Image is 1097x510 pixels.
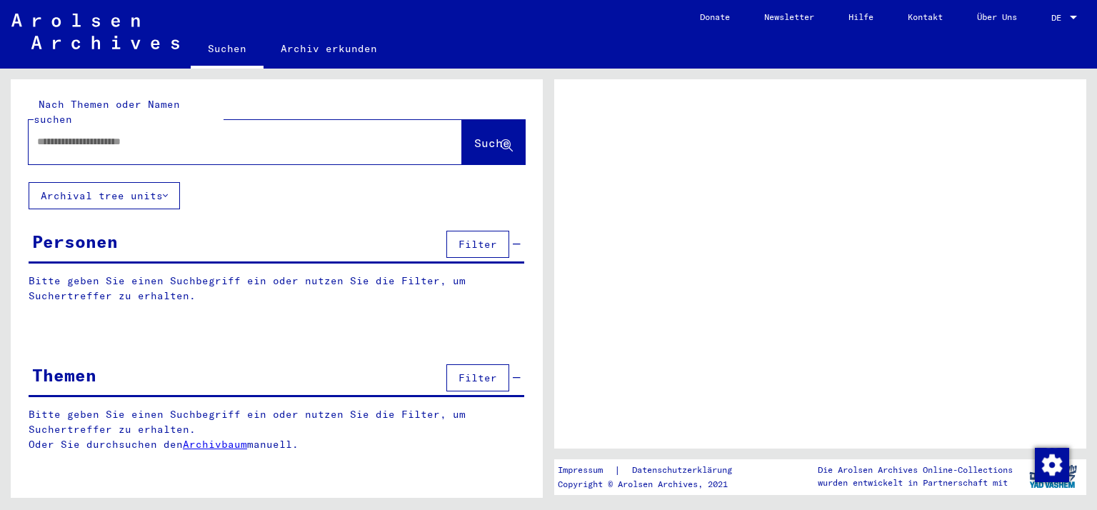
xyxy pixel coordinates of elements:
[191,31,264,69] a: Suchen
[32,362,96,388] div: Themen
[474,136,510,150] span: Suche
[621,463,749,478] a: Datenschutzerklärung
[818,476,1013,489] p: wurden entwickelt in Partnerschaft mit
[34,98,180,126] mat-label: Nach Themen oder Namen suchen
[29,407,525,452] p: Bitte geben Sie einen Suchbegriff ein oder nutzen Sie die Filter, um Suchertreffer zu erhalten. O...
[183,438,247,451] a: Archivbaum
[1051,13,1067,23] span: DE
[462,120,525,164] button: Suche
[1034,447,1068,481] div: Zustimmung ändern
[558,463,614,478] a: Impressum
[32,229,118,254] div: Personen
[1026,459,1080,494] img: yv_logo.png
[264,31,394,66] a: Archiv erkunden
[459,371,497,384] span: Filter
[818,464,1013,476] p: Die Arolsen Archives Online-Collections
[446,231,509,258] button: Filter
[11,14,179,49] img: Arolsen_neg.svg
[29,182,180,209] button: Archival tree units
[1035,448,1069,482] img: Zustimmung ändern
[558,463,749,478] div: |
[558,478,749,491] p: Copyright © Arolsen Archives, 2021
[446,364,509,391] button: Filter
[29,274,524,304] p: Bitte geben Sie einen Suchbegriff ein oder nutzen Sie die Filter, um Suchertreffer zu erhalten.
[459,238,497,251] span: Filter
